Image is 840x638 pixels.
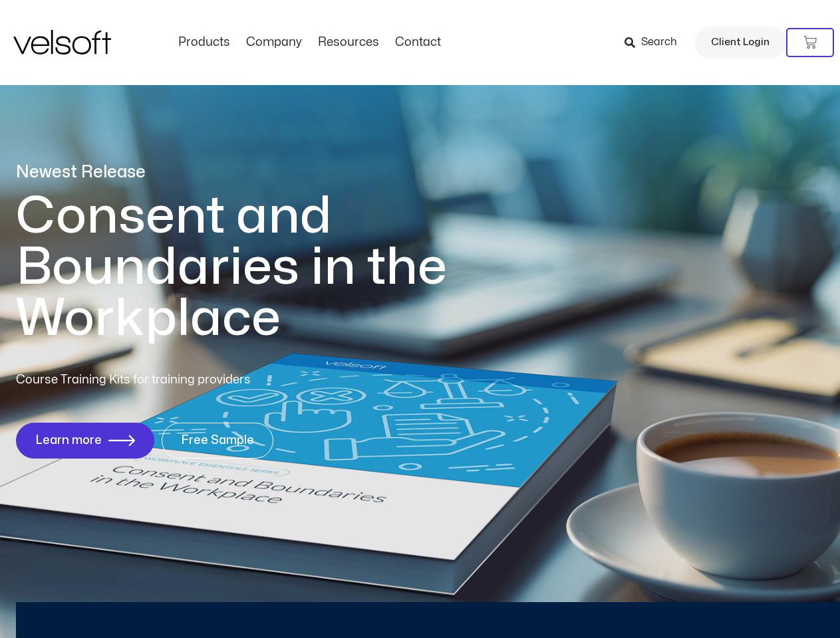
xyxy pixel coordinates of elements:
[641,34,677,51] span: Search
[711,34,770,51] span: Client Login
[238,35,310,50] a: CompanyMenu Toggle
[35,434,102,447] span: Learn more
[387,35,449,50] a: ContactMenu Toggle
[162,423,273,459] a: Free Sample
[16,161,501,184] p: Newest Release
[170,35,238,50] a: ProductsMenu Toggle
[13,30,111,54] img: Velsoft Training Materials
[16,423,154,459] a: Learn more
[16,191,501,344] h1: Consent and Boundaries in the Workplace
[625,31,686,54] a: Search
[170,35,449,50] nav: Menu
[181,434,254,447] span: Free Sample
[310,35,387,50] a: ResourcesMenu Toggle
[16,371,347,389] p: Course Training Kits for training providers
[694,27,786,58] a: Client Login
